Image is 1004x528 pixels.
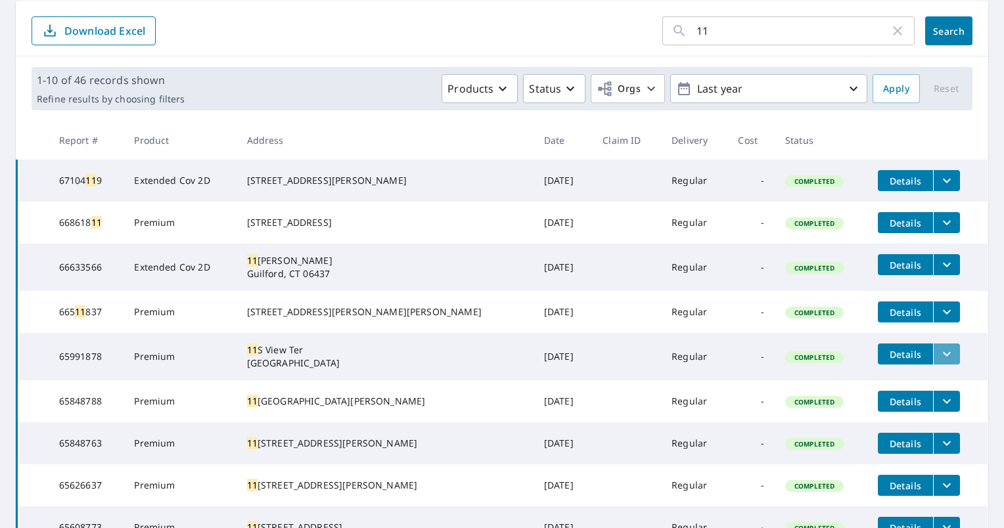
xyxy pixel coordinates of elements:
div: [STREET_ADDRESS][PERSON_NAME] [247,174,523,187]
mark: 11 [247,254,258,267]
td: [DATE] [534,202,592,244]
p: 1-10 of 46 records shown [37,72,185,88]
div: [STREET_ADDRESS] [247,216,523,229]
td: Premium [124,202,236,244]
td: Regular [661,333,727,380]
span: Details [886,437,925,450]
td: Regular [661,202,727,244]
td: 65848788 [49,380,124,422]
span: Apply [883,81,909,97]
button: filesDropdownBtn-66511837 [933,301,960,322]
div: [STREET_ADDRESS][PERSON_NAME] [247,479,523,492]
span: Completed [787,397,842,407]
button: Orgs [591,74,665,103]
button: detailsBtn-65848763 [878,433,933,454]
mark: 11 [247,395,258,407]
td: 65991878 [49,333,124,380]
td: Regular [661,380,727,422]
button: Status [523,74,585,103]
mark: 11 [247,343,258,356]
div: [STREET_ADDRESS][PERSON_NAME] [247,437,523,450]
td: Regular [661,244,727,291]
th: Date [534,121,592,160]
td: - [727,160,775,202]
button: Download Excel [32,16,156,45]
td: 65626637 [49,464,124,506]
span: Details [886,259,925,271]
td: Premium [124,380,236,422]
td: - [727,291,775,333]
button: detailsBtn-65991878 [878,343,933,364]
button: Apply [873,74,920,103]
td: Regular [661,422,727,464]
button: filesDropdownBtn-65848788 [933,391,960,412]
input: Address, Report #, Claim ID, etc. [696,12,890,49]
span: Search [936,25,962,37]
td: [DATE] [534,291,592,333]
div: [PERSON_NAME] Guilford, CT 06437 [247,254,523,280]
span: Orgs [597,81,641,97]
td: [DATE] [534,380,592,422]
div: [GEOGRAPHIC_DATA][PERSON_NAME] [247,395,523,408]
div: [STREET_ADDRESS][PERSON_NAME][PERSON_NAME] [247,305,523,319]
span: Completed [787,308,842,317]
span: Details [886,479,925,492]
button: detailsBtn-66861811 [878,212,933,233]
p: Refine results by choosing filters [37,93,185,105]
td: 668618 [49,202,124,244]
td: 66633566 [49,244,124,291]
button: detailsBtn-66633566 [878,254,933,275]
button: filesDropdownBtn-65848763 [933,433,960,454]
td: - [727,422,775,464]
span: Completed [787,263,842,273]
span: Details [886,306,925,319]
p: Download Excel [64,24,145,38]
span: Completed [787,439,842,449]
p: Status [529,81,561,97]
span: Details [886,348,925,361]
div: S View Ter [GEOGRAPHIC_DATA] [247,343,523,370]
button: Search [925,16,972,45]
td: - [727,333,775,380]
td: 67104 9 [49,160,124,202]
button: filesDropdownBtn-65626637 [933,475,960,496]
td: 65848763 [49,422,124,464]
mark: 11 [247,437,258,449]
th: Cost [727,121,775,160]
td: Regular [661,291,727,333]
th: Report # [49,121,124,160]
button: detailsBtn-65626637 [878,475,933,496]
td: - [727,380,775,422]
td: Premium [124,333,236,380]
button: filesDropdownBtn-67104119 [933,170,960,191]
p: Products [447,81,493,97]
th: Delivery [661,121,727,160]
button: detailsBtn-65848788 [878,391,933,412]
span: Completed [787,353,842,362]
td: Premium [124,422,236,464]
button: detailsBtn-67104119 [878,170,933,191]
td: Premium [124,291,236,333]
span: Details [886,175,925,187]
mark: 11 [247,479,258,491]
td: - [727,244,775,291]
mark: 11 [75,305,85,318]
button: Last year [670,74,867,103]
mark: 11 [85,174,96,187]
td: Premium [124,464,236,506]
button: filesDropdownBtn-66861811 [933,212,960,233]
td: Regular [661,160,727,202]
td: Regular [661,464,727,506]
span: Details [886,217,925,229]
button: filesDropdownBtn-65991878 [933,343,960,364]
span: Completed [787,219,842,228]
button: filesDropdownBtn-66633566 [933,254,960,275]
td: [DATE] [534,422,592,464]
td: 665 837 [49,291,124,333]
th: Claim ID [592,121,661,160]
button: Products [442,74,518,103]
span: Completed [787,481,842,491]
mark: 11 [91,216,102,229]
td: - [727,202,775,244]
td: [DATE] [534,160,592,202]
